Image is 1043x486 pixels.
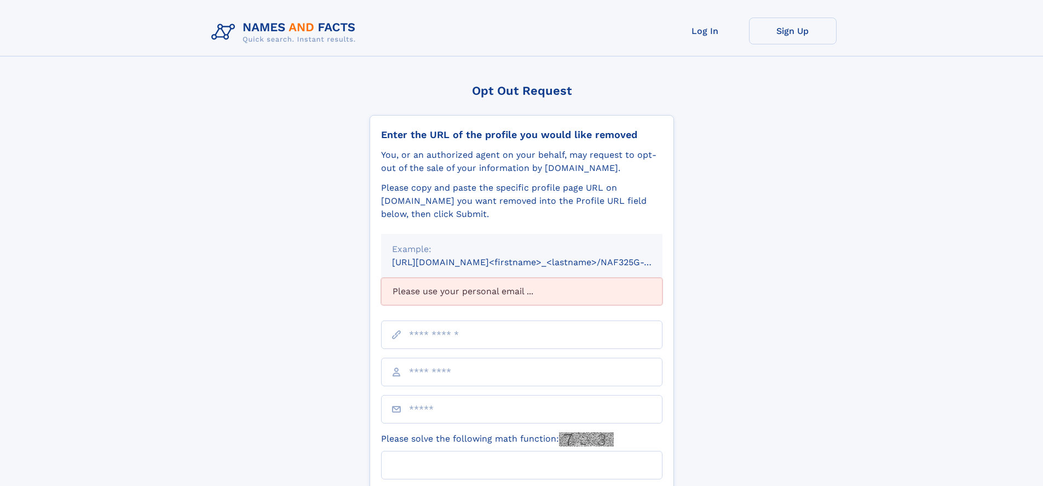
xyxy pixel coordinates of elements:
a: Log In [661,18,749,44]
div: Example: [392,243,652,256]
div: Enter the URL of the profile you would like removed [381,129,662,141]
div: You, or an authorized agent on your behalf, may request to opt-out of the sale of your informatio... [381,148,662,175]
label: Please solve the following math function: [381,432,614,447]
a: Sign Up [749,18,837,44]
img: Logo Names and Facts [207,18,365,47]
div: Opt Out Request [370,84,674,98]
div: Please copy and paste the specific profile page URL on [DOMAIN_NAME] you want removed into the Pr... [381,181,662,221]
div: Please use your personal email ... [381,278,662,305]
small: [URL][DOMAIN_NAME]<firstname>_<lastname>/NAF325G-xxxxxxxx [392,257,683,267]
